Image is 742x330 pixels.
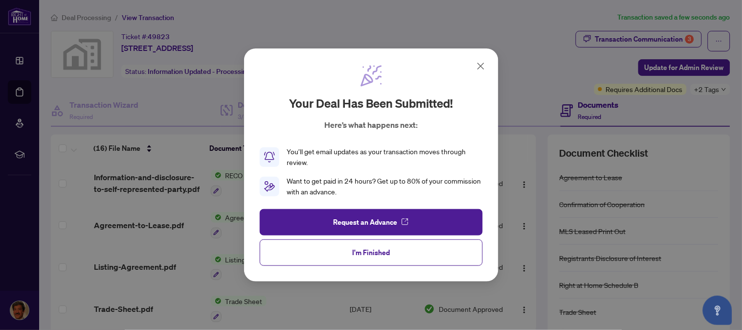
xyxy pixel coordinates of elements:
button: I'm Finished [260,239,483,266]
span: I'm Finished [352,245,390,260]
div: You’ll get email updates as your transaction moves through review. [287,146,483,168]
button: Request an Advance [260,209,483,236]
p: Here’s what happens next: [324,119,418,131]
span: Request an Advance [333,214,397,230]
div: Want to get paid in 24 hours? Get up to 80% of your commission with an advance. [287,176,483,197]
h2: Your deal has been submitted! [289,95,453,111]
button: Open asap [703,296,732,325]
